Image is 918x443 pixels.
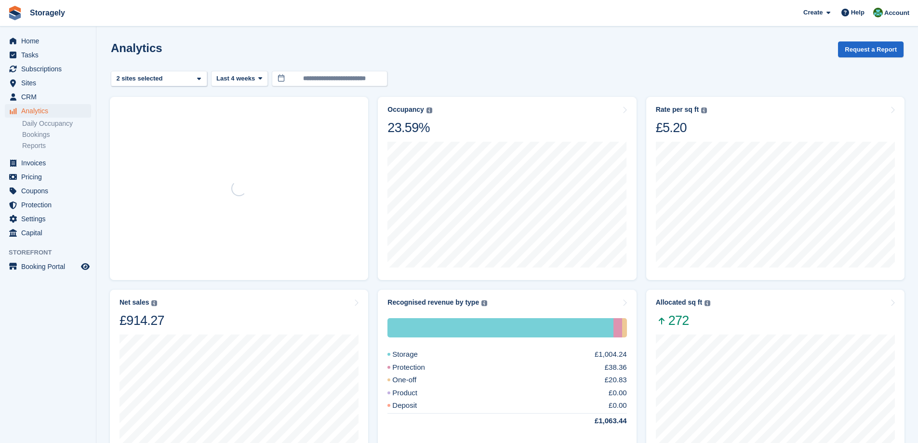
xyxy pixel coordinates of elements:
span: Subscriptions [21,62,79,76]
img: icon-info-grey-7440780725fd019a000dd9b08b2336e03edf1995a4989e88bcd33f0948082b44.svg [481,300,487,306]
a: menu [5,76,91,90]
div: Recognised revenue by type [387,298,479,307]
div: Product [387,388,440,399]
img: icon-info-grey-7440780725fd019a000dd9b08b2336e03edf1995a4989e88bcd33f0948082b44.svg [151,300,157,306]
div: One-off [387,375,439,386]
div: Protection [613,318,622,337]
div: £5.20 [656,120,707,136]
div: Allocated sq ft [656,298,702,307]
a: menu [5,260,91,273]
span: Home [21,34,79,48]
div: £914.27 [120,312,164,329]
span: Account [884,8,909,18]
span: Protection [21,198,79,212]
a: menu [5,156,91,170]
a: Reports [22,141,91,150]
div: Storage [387,318,613,337]
img: Notifications [873,8,883,17]
span: Booking Portal [21,260,79,273]
div: Protection [387,362,448,373]
span: 272 [656,312,710,329]
div: £1,004.24 [595,349,627,360]
div: £0.00 [609,388,627,399]
div: One-off [622,318,627,337]
span: Create [803,8,823,17]
img: icon-info-grey-7440780725fd019a000dd9b08b2336e03edf1995a4989e88bcd33f0948082b44.svg [705,300,710,306]
a: menu [5,212,91,226]
a: menu [5,34,91,48]
span: Help [851,8,865,17]
a: menu [5,90,91,104]
span: Sites [21,76,79,90]
div: £20.83 [605,375,627,386]
a: menu [5,170,91,184]
a: Storagely [26,5,69,21]
span: Analytics [21,104,79,118]
span: Storefront [9,248,96,257]
img: stora-icon-8386f47178a22dfd0bd8f6a31ec36ba5ce8667c1dd55bd0f319d3a0aa187defe.svg [8,6,22,20]
img: icon-info-grey-7440780725fd019a000dd9b08b2336e03edf1995a4989e88bcd33f0948082b44.svg [701,107,707,113]
a: menu [5,184,91,198]
span: Invoices [21,156,79,170]
a: Daily Occupancy [22,119,91,128]
span: Settings [21,212,79,226]
span: Capital [21,226,79,240]
a: Preview store [80,261,91,272]
a: menu [5,226,91,240]
div: Net sales [120,298,149,307]
a: menu [5,62,91,76]
span: Coupons [21,184,79,198]
div: Storage [387,349,441,360]
div: 2 sites selected [115,74,166,83]
div: Rate per sq ft [656,106,699,114]
img: icon-info-grey-7440780725fd019a000dd9b08b2336e03edf1995a4989e88bcd33f0948082b44.svg [426,107,432,113]
span: Tasks [21,48,79,62]
div: Occupancy [387,106,424,114]
div: Deposit [387,400,440,411]
div: 23.59% [387,120,432,136]
div: £0.00 [609,400,627,411]
span: Pricing [21,170,79,184]
span: Last 4 weeks [216,74,255,83]
a: menu [5,104,91,118]
a: menu [5,198,91,212]
a: Bookings [22,130,91,139]
button: Request a Report [838,41,904,57]
span: CRM [21,90,79,104]
a: menu [5,48,91,62]
div: £1,063.44 [572,416,627,427]
button: Last 4 weeks [211,71,268,87]
h2: Analytics [111,41,162,54]
div: £38.36 [605,362,627,373]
